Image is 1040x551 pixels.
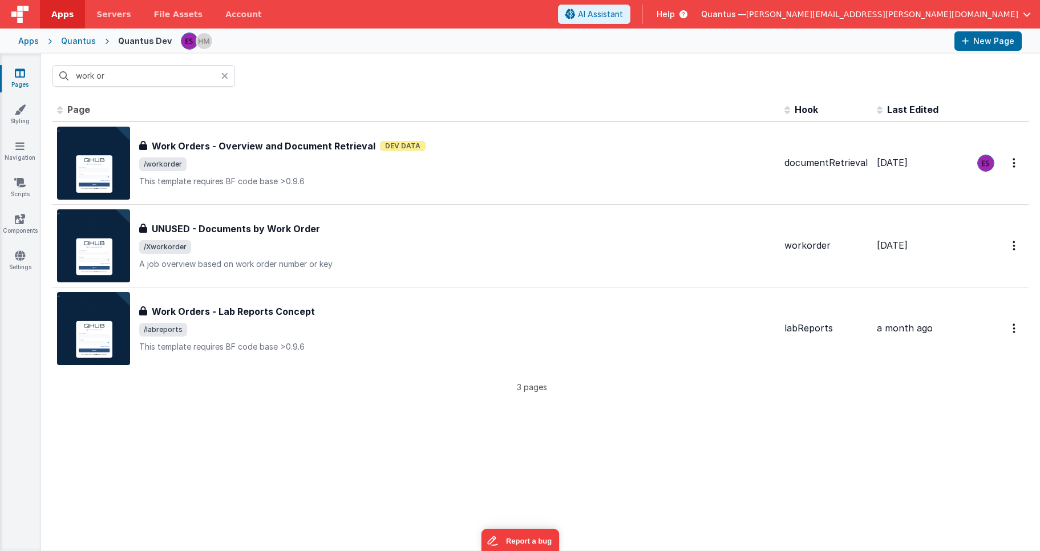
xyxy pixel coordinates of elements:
button: New Page [954,31,1022,51]
span: [DATE] [877,240,908,251]
div: documentRetrieval [784,156,868,169]
div: workorder [784,239,868,252]
button: Options [1006,317,1024,340]
span: Servers [96,9,131,20]
p: 3 pages [52,381,1011,393]
h3: UNUSED - Documents by Work Order [152,222,320,236]
span: Apps [51,9,74,20]
span: [DATE] [877,157,908,168]
span: AI Assistant [578,9,623,20]
span: Help [657,9,675,20]
span: /Xworkorder [139,240,191,254]
p: This template requires BF code base >0.9.6 [139,176,775,187]
span: [PERSON_NAME][EMAIL_ADDRESS][PERSON_NAME][DOMAIN_NAME] [746,9,1018,20]
span: Dev Data [380,141,426,151]
img: 2445f8d87038429357ee99e9bdfcd63a [181,33,197,49]
button: Quantus — [PERSON_NAME][EMAIL_ADDRESS][PERSON_NAME][DOMAIN_NAME] [701,9,1031,20]
button: AI Assistant [558,5,630,24]
h3: Work Orders - Lab Reports Concept [152,305,315,318]
span: Quantus — [701,9,746,20]
div: Apps [18,35,39,47]
span: Last Edited [887,104,938,115]
p: This template requires BF code base >0.9.6 [139,341,775,353]
h3: Work Orders - Overview and Document Retrieval [152,139,375,153]
span: File Assets [154,9,203,20]
span: /workorder [139,157,187,171]
span: /labreports [139,323,187,337]
button: Options [1006,151,1024,175]
span: Hook [795,104,818,115]
img: 2445f8d87038429357ee99e9bdfcd63a [978,155,994,171]
div: Quantus [61,35,96,47]
div: labReports [784,322,868,335]
input: Search pages, id's ... [52,65,235,87]
button: Options [1006,234,1024,257]
span: a month ago [877,322,933,334]
div: Quantus Dev [118,35,172,47]
img: 1b65a3e5e498230d1b9478315fee565b [196,33,212,49]
p: A job overview based on work order number or key [139,258,775,270]
span: Page [67,104,90,115]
